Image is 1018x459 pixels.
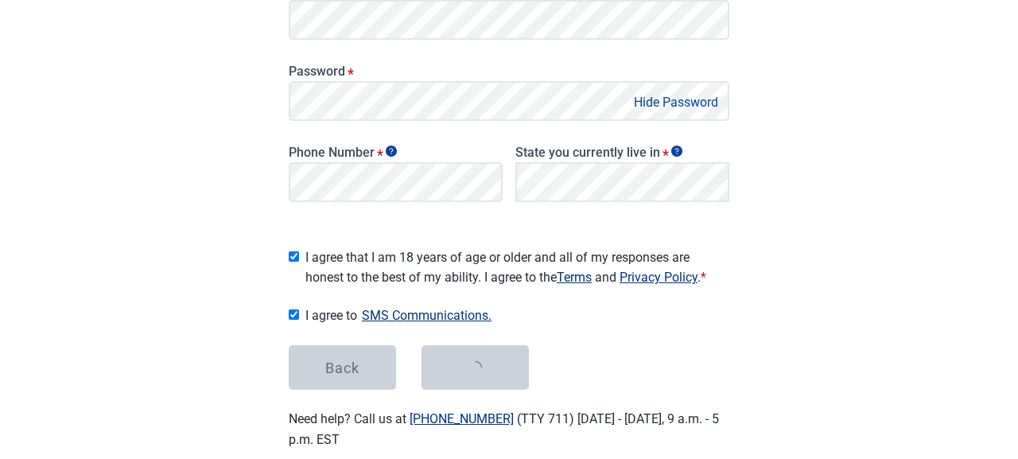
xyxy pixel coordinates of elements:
a: Read our Terms of Service [557,270,592,285]
a: Read our Privacy Policy [620,270,697,285]
a: [PHONE_NUMBER] [410,411,514,426]
label: Need help? Call us at (TTY 711) [DATE] - [DATE], 9 a.m. - 5 p.m. EST [289,411,719,446]
span: Show tooltip [386,146,397,157]
span: Show tooltip [671,146,682,157]
button: Show SMS communications details [357,305,496,326]
button: Back [289,345,396,390]
span: I agree that I am 18 years of age or older and all of my responses are honest to the best of my a... [305,247,729,287]
label: Phone Number [289,145,503,160]
button: Hide Password [629,91,723,113]
span: I agree to [305,305,729,326]
div: Back [325,360,359,375]
label: State you currently live in [515,145,729,160]
span: loading [466,359,484,376]
label: Password [289,64,729,79]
